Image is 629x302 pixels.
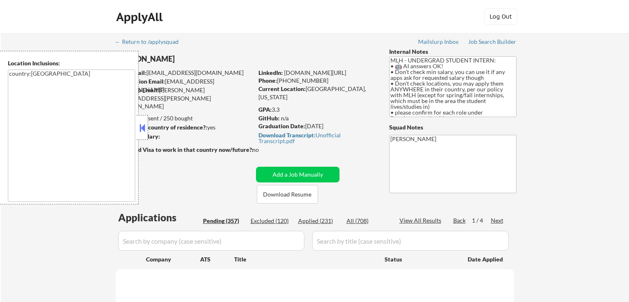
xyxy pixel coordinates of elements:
div: Status [385,252,456,266]
div: [DATE] [258,122,375,130]
a: ← Return to /applysquad [115,38,187,47]
strong: Graduation Date: [258,122,305,129]
a: Download Transcript:Unofficial Transcript.pdf [258,132,373,144]
div: ← Return to /applysquad [115,39,187,45]
div: Location Inclusions: [8,59,135,67]
div: Title [234,255,377,264]
a: [DOMAIN_NAME][URL] [284,69,346,76]
div: [PHONE_NUMBER] [258,77,375,85]
div: Job Search Builder [468,39,517,45]
div: Unofficial Transcript.pdf [258,132,373,144]
div: [EMAIL_ADDRESS][DOMAIN_NAME] [116,69,253,77]
div: Internal Notes [389,48,517,56]
input: Search by title (case sensitive) [312,231,509,251]
input: Search by company (case sensitive) [118,231,304,251]
strong: LinkedIn: [258,69,283,76]
div: yes [115,123,251,132]
div: ApplyAll [116,10,165,24]
div: [PERSON_NAME] [116,54,286,64]
div: 1 / 4 [472,216,491,225]
div: Excluded (120) [251,217,292,225]
strong: GPA: [258,106,272,113]
div: All (708) [347,217,388,225]
div: Applied (231) [298,217,340,225]
strong: Download Transcript: [258,132,316,139]
div: Back [453,216,466,225]
strong: GitHub: [258,115,280,122]
strong: Current Location: [258,85,306,92]
a: Job Search Builder [468,38,517,47]
strong: Will need Visa to work in that country now/future?: [116,146,254,153]
div: [PERSON_NAME][EMAIL_ADDRESS][PERSON_NAME][DOMAIN_NAME] [116,86,253,110]
div: no [252,146,276,154]
div: Next [491,216,504,225]
div: Date Applied [468,255,504,264]
strong: Can work in country of residence?: [115,124,207,131]
button: Add a Job Manually [256,167,340,182]
div: Company [146,255,200,264]
div: Pending (357) [203,217,244,225]
button: Download Resume [257,185,318,204]
button: Log Out [484,8,517,25]
strong: Phone: [258,77,277,84]
div: [EMAIL_ADDRESS][DOMAIN_NAME] [116,77,253,93]
a: Mailslurp Inbox [418,38,459,47]
a: n/a [281,115,289,122]
div: Squad Notes [389,123,517,132]
div: 231 sent / 250 bought [115,114,253,122]
div: ATS [200,255,234,264]
div: View All Results [399,216,444,225]
div: Applications [118,213,200,223]
div: Mailslurp Inbox [418,39,459,45]
div: [GEOGRAPHIC_DATA], [US_STATE] [258,85,375,101]
div: 3.3 [258,105,377,114]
